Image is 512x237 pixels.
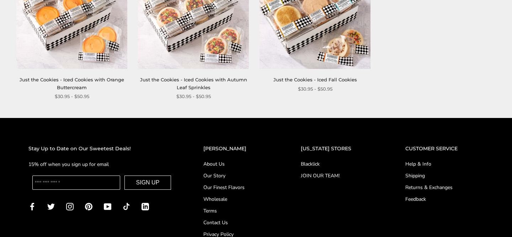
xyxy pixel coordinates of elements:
[85,202,92,210] a: Pinterest
[55,93,89,100] span: $30.95 - $50.95
[142,202,149,210] a: LinkedIn
[298,85,332,93] span: $30.95 - $50.95
[203,184,272,191] a: Our Finest Flavors
[203,145,272,153] h2: [PERSON_NAME]
[28,145,175,153] h2: Stay Up to Date on Our Sweetest Deals!
[140,77,247,90] a: Just the Cookies - Iced Cookies with Autumn Leaf Sprinkles
[66,202,74,210] a: Instagram
[203,195,272,203] a: Wholesale
[123,202,130,210] a: TikTok
[273,77,357,82] a: Just the Cookies - Iced Fall Cookies
[32,176,120,190] input: Enter your email
[176,93,211,100] span: $30.95 - $50.95
[405,184,484,191] a: Returns & Exchanges
[104,202,111,210] a: YouTube
[405,145,484,153] h2: CUSTOMER SERVICE
[6,210,74,231] iframe: Sign Up via Text for Offers
[301,145,377,153] h2: [US_STATE] STORES
[301,172,377,179] a: JOIN OUR TEAM!
[47,202,55,210] a: Twitter
[301,160,377,168] a: Blacklick
[203,207,272,215] a: Terms
[203,219,272,226] a: Contact Us
[405,195,484,203] a: Feedback
[124,176,171,190] button: SIGN UP
[405,160,484,168] a: Help & Info
[203,160,272,168] a: About Us
[203,172,272,179] a: Our Story
[28,202,36,210] a: Facebook
[20,77,124,90] a: Just the Cookies - Iced Cookies with Orange Buttercream
[405,172,484,179] a: Shipping
[28,160,175,168] p: 15% off when you sign up for email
